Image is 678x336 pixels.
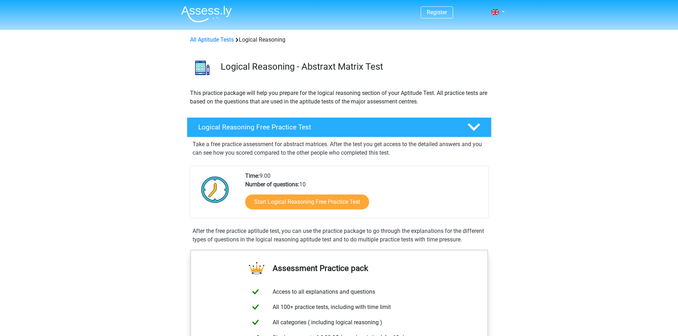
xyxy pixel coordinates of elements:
[245,172,259,179] b: Time:
[245,181,299,188] b: Number of questions:
[190,89,488,106] p: This practice package will help you prepare for the logical reasoning section of your Aptitude Te...
[190,227,489,244] div: After the free practice aptitude test, you can use the practice package to go through the explana...
[221,61,486,72] h3: Logical Reasoning - Abstraxt Matrix Test
[198,123,456,131] h4: Logical Reasoning Free Practice Test
[193,140,486,157] p: Take a free practice assessment for abstract matrices. After the test you get access to the detai...
[187,53,217,83] img: logical reasoning
[187,36,491,44] div: Logical Reasoning
[197,172,233,207] img: Clock
[190,36,234,43] a: All Aptitude Tests
[184,117,494,137] a: Logical Reasoning Free Practice Test
[240,172,488,218] div: 9:00 10
[181,6,232,22] img: Assessly
[427,9,447,16] a: Register
[245,194,369,209] a: Start Logical Reasoning Free Practice Test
